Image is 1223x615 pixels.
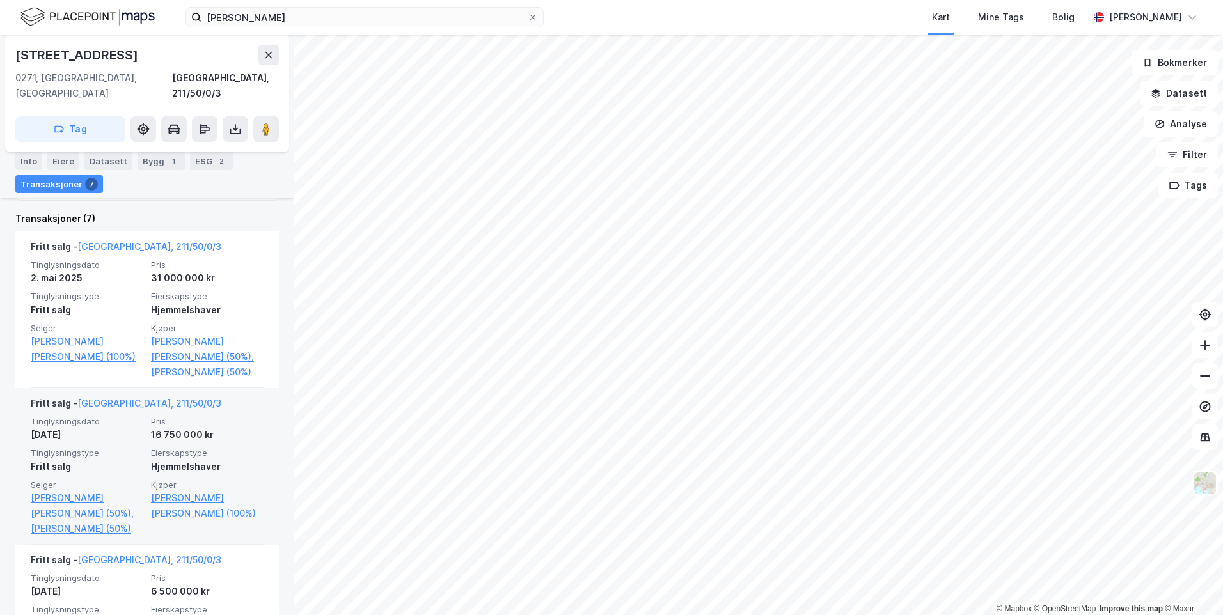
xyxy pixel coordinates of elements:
div: 7 [85,178,98,191]
a: [GEOGRAPHIC_DATA], 211/50/0/3 [77,554,221,565]
span: Tinglysningstype [31,604,143,615]
span: Eierskapstype [151,291,264,302]
button: Filter [1156,142,1218,167]
span: Tinglysningstype [31,448,143,458]
div: Datasett [84,152,132,170]
a: [PERSON_NAME] [PERSON_NAME] (100%) [31,334,143,364]
div: 2. mai 2025 [31,270,143,286]
button: Datasett [1140,81,1218,106]
div: Fritt salg - [31,396,221,416]
div: Fritt salg - [31,239,221,260]
img: logo.f888ab2527a4732fd821a326f86c7f29.svg [20,6,155,28]
a: [PERSON_NAME] [PERSON_NAME] (50%), [31,490,143,521]
div: Eiere [47,152,79,170]
div: Kart [932,10,950,25]
span: Pris [151,260,264,270]
div: [STREET_ADDRESS] [15,45,141,65]
div: Bolig [1052,10,1075,25]
div: [GEOGRAPHIC_DATA], 211/50/0/3 [172,70,279,101]
div: 16 750 000 kr [151,427,264,442]
a: Mapbox [997,604,1032,613]
div: [PERSON_NAME] [1109,10,1182,25]
div: Bygg [138,152,185,170]
div: Fritt salg [31,459,143,474]
div: Mine Tags [978,10,1024,25]
button: Analyse [1144,111,1218,137]
span: Tinglysningsdato [31,416,143,427]
a: [PERSON_NAME] [PERSON_NAME] (100%) [151,490,264,521]
span: Eierskapstype [151,448,264,458]
input: Søk på adresse, matrikkel, gårdeiere, leietakere eller personer [201,8,528,27]
button: Tag [15,116,125,142]
span: Pris [151,416,264,427]
span: Selger [31,323,143,334]
span: Tinglysningstype [31,291,143,302]
div: 31 000 000 kr [151,270,264,286]
span: Tinglysningsdato [31,260,143,270]
span: Eierskapstype [151,604,264,615]
div: [DATE] [31,427,143,442]
div: Hjemmelshaver [151,302,264,318]
a: [GEOGRAPHIC_DATA], 211/50/0/3 [77,241,221,252]
div: Fritt salg [31,302,143,318]
div: Transaksjoner [15,175,103,193]
div: [DATE] [31,584,143,599]
div: 2 [215,155,228,167]
a: [PERSON_NAME] (50%) [31,521,143,536]
button: Bokmerker [1132,50,1218,75]
iframe: Chat Widget [1159,554,1223,615]
a: Improve this map [1100,604,1163,613]
div: Hjemmelshaver [151,459,264,474]
div: Info [15,152,42,170]
span: Pris [151,573,264,584]
a: OpenStreetMap [1034,604,1096,613]
span: Kjøper [151,323,264,334]
img: Z [1193,471,1217,495]
span: Selger [31,479,143,490]
div: 0271, [GEOGRAPHIC_DATA], [GEOGRAPHIC_DATA] [15,70,172,101]
div: 6 500 000 kr [151,584,264,599]
div: Kontrollprogram for chat [1159,554,1223,615]
div: ESG [190,152,233,170]
div: Transaksjoner (7) [15,211,279,226]
a: [PERSON_NAME] (50%) [151,364,264,380]
a: [GEOGRAPHIC_DATA], 211/50/0/3 [77,398,221,409]
div: 1 [167,155,180,167]
span: Kjøper [151,479,264,490]
div: Fritt salg - [31,552,221,573]
button: Tags [1158,173,1218,198]
span: Tinglysningsdato [31,573,143,584]
a: [PERSON_NAME] [PERSON_NAME] (50%), [151,334,264,364]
